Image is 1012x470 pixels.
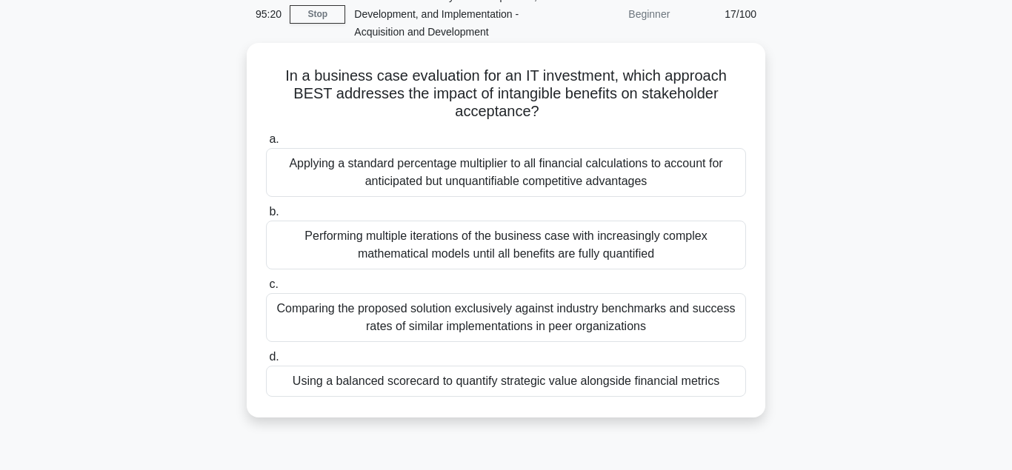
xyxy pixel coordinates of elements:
div: Using a balanced scorecard to quantify strategic value alongside financial metrics [266,366,746,397]
a: Stop [290,5,345,24]
div: Performing multiple iterations of the business case with increasingly complex mathematical models... [266,221,746,269]
span: d. [269,350,279,363]
div: Comparing the proposed solution exclusively against industry benchmarks and success rates of simi... [266,293,746,342]
span: b. [269,205,279,218]
span: a. [269,132,279,145]
span: c. [269,278,278,290]
div: Applying a standard percentage multiplier to all financial calculations to account for anticipate... [266,148,746,197]
h5: In a business case evaluation for an IT investment, which approach BEST addresses the impact of i... [264,67,748,121]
